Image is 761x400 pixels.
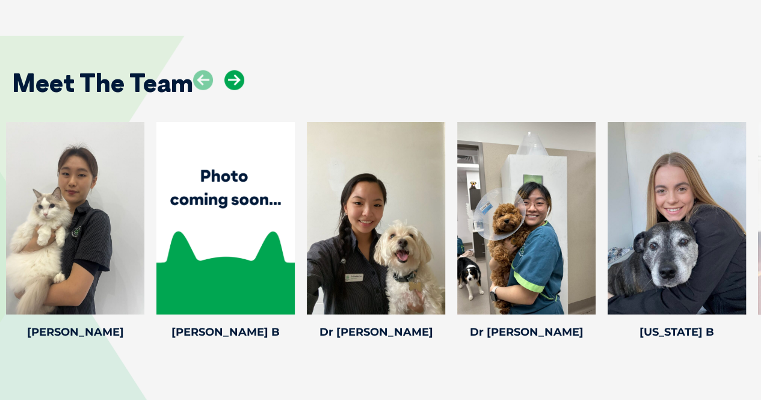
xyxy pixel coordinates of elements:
[156,327,295,337] h4: [PERSON_NAME] B
[12,70,193,96] h2: Meet The Team
[307,327,445,337] h4: Dr [PERSON_NAME]
[608,327,746,337] h4: [US_STATE] B
[6,327,144,337] h4: [PERSON_NAME]
[457,327,596,337] h4: Dr [PERSON_NAME]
